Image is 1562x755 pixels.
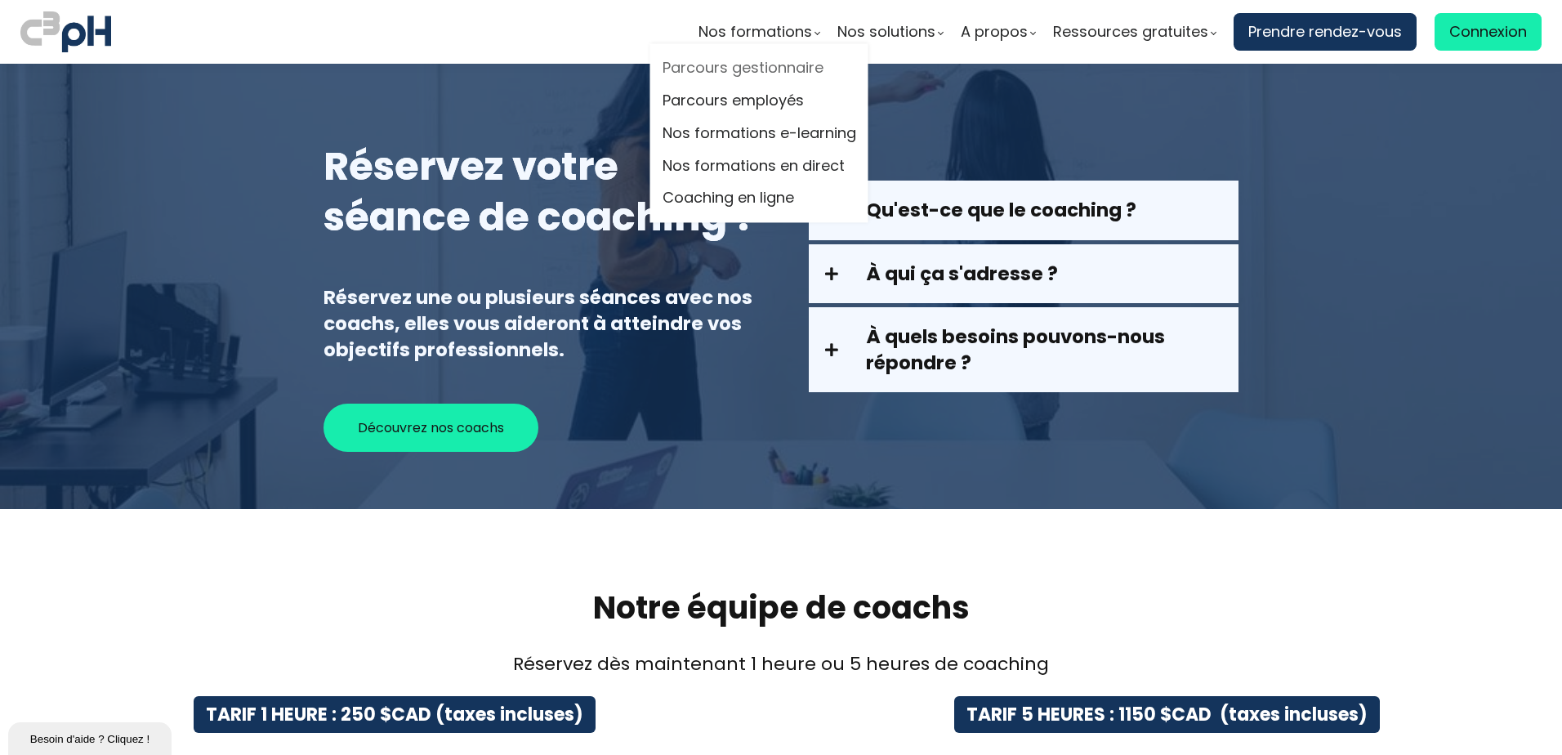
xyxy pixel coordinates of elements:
a: Prendre rendez-vous [1234,13,1417,51]
a: Coaching en ligne [663,186,856,211]
h3: Qu'est-ce que le coaching ? [866,197,1222,223]
a: Parcours employés [663,89,856,114]
h2: Notre équipe de coachs [20,587,1542,628]
span: Nos solutions [837,20,935,44]
h3: À quels besoins pouvons-nous répondre ? [866,324,1222,376]
span: Ressources gratuites [1053,20,1208,44]
span: A propos [961,20,1028,44]
strong: TARIF 1 HEURE : 250 $CAD (taxes incluses) [206,702,583,727]
img: logo C3PH [20,8,111,56]
a: Nos formations en direct [663,154,856,178]
button: Découvrez nos coachs [324,404,538,452]
span: Réservez votre séance de coaching ! [324,139,752,244]
span: Connexion [1449,20,1527,44]
span: Découvrez nos coachs [358,418,504,438]
a: Nos formations e-learning [663,121,856,145]
span: Réservez une ou plusieurs séances avec nos coachs, elles vous aideront à atteindre vos objectifs ... [324,284,752,363]
a: Connexion [1435,13,1542,51]
b: TARIF 5 HEURES : 1150 $CAD (taxes incluses) [966,702,1368,727]
div: Réservez dès maintenant 1 heure ou 5 heures de coaching [20,650,1542,678]
iframe: chat widget [8,719,175,755]
span: Prendre rendez-vous [1248,20,1402,44]
span: Nos formations [698,20,812,44]
a: Parcours gestionnaire [663,56,856,81]
h3: À qui ça s'adresse ? [866,261,1222,287]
